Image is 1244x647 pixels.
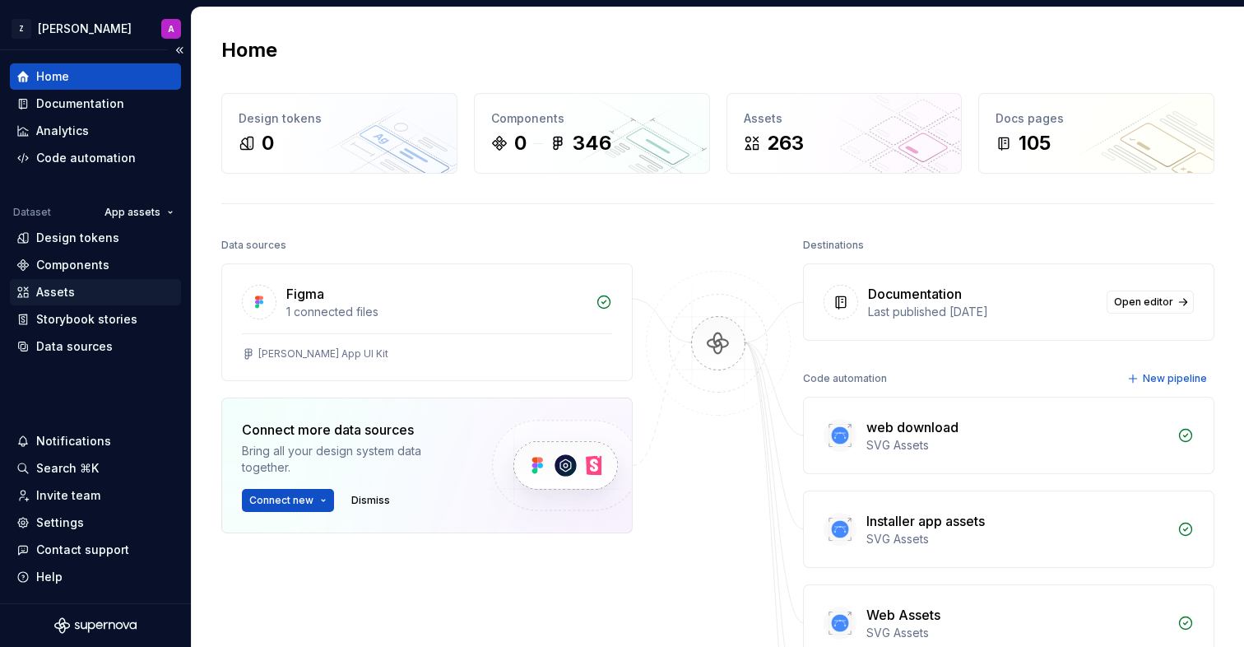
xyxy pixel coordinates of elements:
[242,420,464,440] div: Connect more data sources
[868,304,1097,320] div: Last published [DATE]
[36,284,75,300] div: Assets
[10,145,181,171] a: Code automation
[36,311,137,328] div: Storybook stories
[866,417,959,437] div: web download
[36,95,124,112] div: Documentation
[104,206,160,219] span: App assets
[803,367,887,390] div: Code automation
[10,333,181,360] a: Data sources
[38,21,132,37] div: [PERSON_NAME]
[1019,130,1051,156] div: 105
[221,263,633,381] a: Figma1 connected files[PERSON_NAME] App UI Kit
[10,225,181,251] a: Design tokens
[221,234,286,257] div: Data sources
[36,569,63,585] div: Help
[262,130,274,156] div: 0
[978,93,1214,174] a: Docs pages105
[1122,367,1214,390] button: New pipeline
[514,130,527,156] div: 0
[97,201,181,224] button: App assets
[726,93,963,174] a: Assets263
[249,494,313,507] span: Connect new
[491,110,693,127] div: Components
[1107,291,1194,314] a: Open editor
[10,306,181,333] a: Storybook stories
[286,304,586,320] div: 1 connected files
[10,279,181,305] a: Assets
[866,605,940,625] div: Web Assets
[168,39,191,62] button: Collapse sidebar
[13,206,51,219] div: Dataset
[344,489,397,512] button: Dismiss
[351,494,390,507] span: Dismiss
[10,252,181,278] a: Components
[54,617,137,634] svg: Supernova Logo
[573,130,611,156] div: 346
[36,230,119,246] div: Design tokens
[242,489,334,512] button: Connect new
[10,428,181,454] button: Notifications
[221,37,277,63] h2: Home
[286,284,324,304] div: Figma
[221,93,457,174] a: Design tokens0
[12,19,31,39] div: Z
[474,93,710,174] a: Components0346
[866,531,1167,547] div: SVG Assets
[866,511,985,531] div: Installer app assets
[36,542,129,558] div: Contact support
[996,110,1197,127] div: Docs pages
[36,68,69,85] div: Home
[239,110,440,127] div: Design tokens
[868,284,962,304] div: Documentation
[36,150,136,166] div: Code automation
[36,460,99,477] div: Search ⌘K
[10,455,181,482] button: Search ⌘K
[36,514,84,531] div: Settings
[10,91,181,117] a: Documentation
[10,482,181,509] a: Invite team
[866,437,1167,454] div: SVG Assets
[803,234,864,257] div: Destinations
[10,118,181,144] a: Analytics
[36,487,100,504] div: Invite team
[36,338,113,355] div: Data sources
[1143,372,1207,385] span: New pipeline
[10,564,181,590] button: Help
[767,130,804,156] div: 263
[744,110,945,127] div: Assets
[36,123,89,139] div: Analytics
[10,537,181,563] button: Contact support
[258,347,388,361] div: [PERSON_NAME] App UI Kit
[10,510,181,536] a: Settings
[36,257,109,273] div: Components
[10,63,181,90] a: Home
[168,22,174,35] div: A
[3,11,188,46] button: Z[PERSON_NAME]A
[866,625,1167,641] div: SVG Assets
[242,443,464,476] div: Bring all your design system data together.
[36,433,111,449] div: Notifications
[1114,296,1173,309] span: Open editor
